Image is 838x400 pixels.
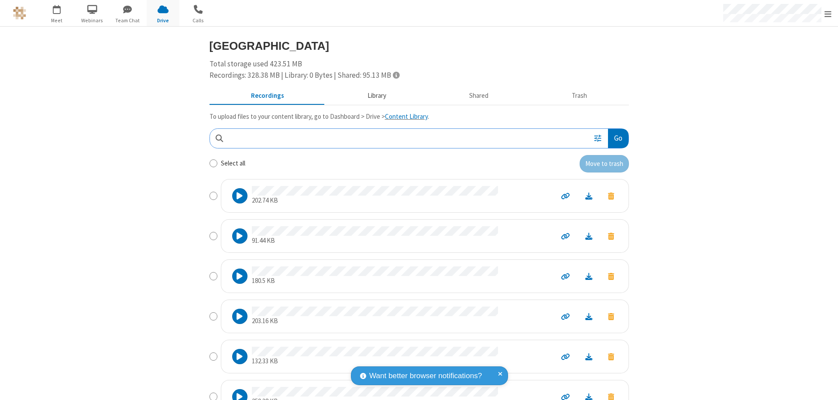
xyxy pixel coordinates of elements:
[252,316,498,326] p: 203.16 KB
[393,71,399,79] span: Totals displayed include files that have been moved to the trash.
[369,370,482,382] span: Want better browser notifications?
[76,17,109,24] span: Webinars
[182,17,215,24] span: Calls
[209,112,629,122] p: To upload files to your content library, go to Dashboard > Drive > .
[428,88,530,104] button: Shared during meetings
[221,159,245,169] label: Select all
[600,230,622,242] button: Move to trash
[252,236,498,246] p: 91.44 KB
[608,129,628,148] button: Go
[252,276,498,286] p: 180.5 KB
[209,40,629,52] h3: [GEOGRAPHIC_DATA]
[13,7,26,20] img: QA Selenium DO NOT DELETE OR CHANGE
[209,70,629,81] div: Recordings: 328.38 MB | Library: 0 Bytes | Shared: 95.13 MB
[147,17,179,24] span: Drive
[577,311,600,321] a: Download file
[326,88,428,104] button: Content library
[577,271,600,281] a: Download file
[580,155,629,172] button: Move to trash
[385,112,428,121] a: Content Library
[577,352,600,362] a: Download file
[209,88,326,104] button: Recorded meetings
[252,196,498,206] p: 202.74 KB
[816,377,831,394] iframe: Chat
[209,59,629,81] div: Total storage used 423.51 MB
[41,17,73,24] span: Meet
[577,231,600,241] a: Download file
[600,351,622,362] button: Move to trash
[600,310,622,322] button: Move to trash
[600,190,622,202] button: Move to trash
[252,356,498,366] p: 132.33 KB
[530,88,629,104] button: Trash
[111,17,144,24] span: Team Chat
[577,191,600,201] a: Download file
[600,270,622,282] button: Move to trash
